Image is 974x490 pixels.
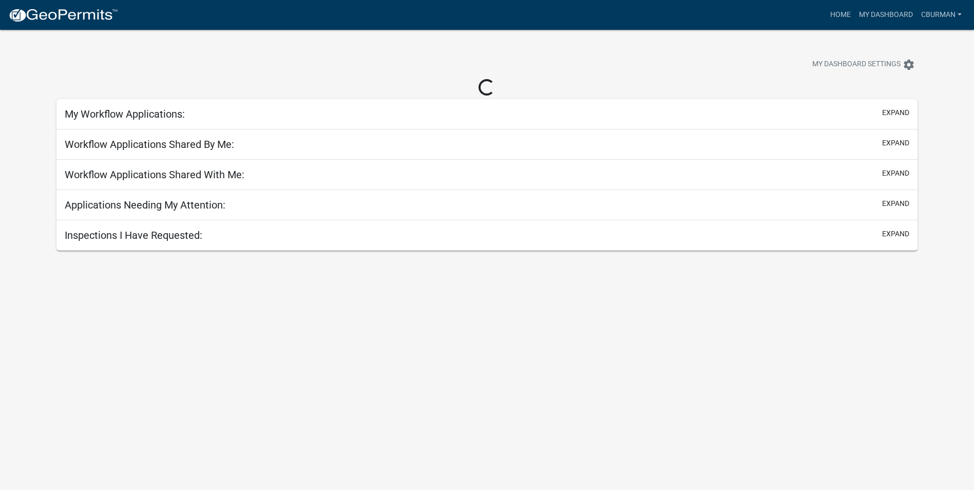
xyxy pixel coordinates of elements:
button: expand [882,229,909,239]
button: expand [882,198,909,209]
a: My Dashboard [855,5,917,25]
a: cburman [917,5,966,25]
button: expand [882,168,909,179]
h5: Applications Needing My Attention: [65,199,225,211]
h5: Inspections I Have Requested: [65,229,202,241]
i: settings [903,59,915,71]
span: My Dashboard Settings [812,59,901,71]
button: expand [882,138,909,148]
h5: Workflow Applications Shared With Me: [65,168,244,181]
a: Home [826,5,855,25]
h5: Workflow Applications Shared By Me: [65,138,234,150]
h5: My Workflow Applications: [65,108,185,120]
button: My Dashboard Settingssettings [804,54,923,74]
button: expand [882,107,909,118]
